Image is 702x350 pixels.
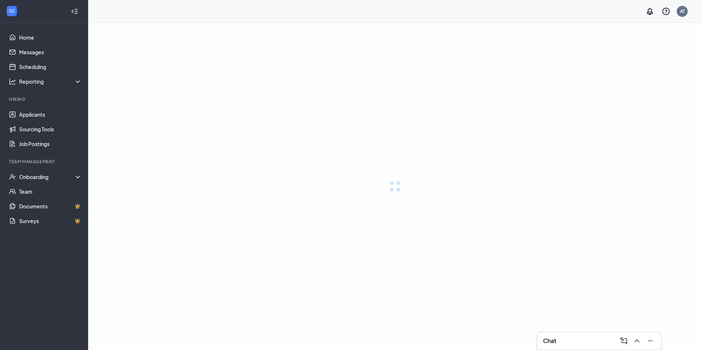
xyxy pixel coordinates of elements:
[9,173,16,181] svg: UserCheck
[644,335,655,347] button: Minimize
[9,158,80,165] div: Team Management
[646,336,655,345] svg: Minimize
[19,30,82,45] a: Home
[680,8,685,14] div: AT
[543,337,556,345] h3: Chat
[619,336,628,345] svg: ComposeMessage
[19,122,82,136] a: Sourcing Tools
[19,59,82,74] a: Scheduling
[19,45,82,59] a: Messages
[19,107,82,122] a: Applicants
[645,7,654,16] svg: Notifications
[9,78,16,85] svg: Analysis
[617,335,629,347] button: ComposeMessage
[19,199,82,214] a: DocumentsCrown
[19,214,82,228] a: SurveysCrown
[662,7,670,16] svg: QuestionInfo
[71,8,78,15] svg: Collapse
[19,184,82,199] a: Team
[19,136,82,151] a: Job Postings
[9,96,80,102] div: Hiring
[8,7,15,15] svg: WorkstreamLogo
[630,335,642,347] button: ChevronUp
[633,336,641,345] svg: ChevronUp
[19,78,82,85] div: Reporting
[19,173,82,181] div: Onboarding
